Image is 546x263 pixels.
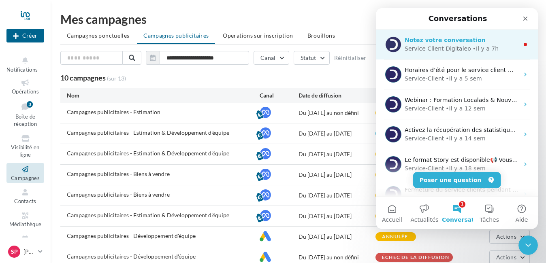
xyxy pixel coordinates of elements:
span: Opérations [12,88,39,95]
iframe: Intercom live chat [376,8,538,229]
div: Date de diffusion [299,91,376,100]
span: Campagnes publicitaires - Biens à vendre [67,191,170,198]
button: Statut [294,51,330,65]
button: Conversations [65,189,97,221]
div: Échec de la diffusion [382,255,449,260]
div: Du [DATE] au [DATE] [299,191,376,199]
span: Campagnes publicitaires - Biens à vendre [67,170,170,177]
div: Service-Client [29,186,68,195]
span: 10 campagnes [60,73,106,82]
img: Profile image for Service-Client [9,178,26,194]
div: 3 [27,101,33,108]
span: Conversations [66,209,112,214]
a: Boîte de réception3 [6,100,44,129]
button: Tâches [97,189,130,221]
div: Canal [260,91,298,100]
span: Campagnes publicitaires - Estimation [67,108,160,115]
div: annulée [382,234,408,240]
span: Sp [11,248,18,256]
span: Notifications [6,66,38,73]
div: Du [DATE] au non défini [299,109,376,117]
a: Contacts [6,186,44,206]
div: • Il y a 5 sem [70,66,106,75]
div: • Il y a 12 sem [70,96,109,105]
div: Mes campagnes [60,13,536,25]
span: Visibilité en ligne [11,144,39,158]
img: Profile image for Service-Client [9,118,26,134]
div: Du [DATE] au [DATE] [299,171,376,179]
span: Médiathèque [9,221,42,228]
div: Nom [67,91,260,100]
span: (sur 13) [107,75,126,82]
div: Service-Client [29,96,68,105]
span: Campagnes publicitaires - Estimation & Développement d'équipe [67,129,229,136]
button: Canal [254,51,289,65]
span: Tâches [104,209,123,214]
span: Campagnes [11,175,40,181]
span: Campagnes publicitaires - Développement d'équipe [67,253,196,260]
span: Operations sur inscription [223,32,293,39]
p: [PERSON_NAME] [23,248,35,256]
span: Campagnes publicitaires - Estimation & Développement d'équipe [67,150,229,157]
a: Opérations [6,76,44,96]
div: Service-Client [29,66,68,75]
span: Contacts [14,198,36,204]
button: Créer [6,29,44,42]
div: Du [DATE] au [DATE] [299,129,376,138]
span: Brouillons [307,32,335,39]
span: Accueil [6,209,26,214]
div: État [375,91,453,100]
div: • Il y a 14 sem [70,126,109,135]
div: • Il y a 20 sem [70,186,109,195]
span: Actions [496,254,516,261]
a: Sp [PERSON_NAME] [6,244,44,259]
button: Réinitialiser [334,55,367,61]
span: Campagnes ponctuelles [67,32,129,39]
span: Boîte de réception [14,113,37,127]
div: Du [DATE] au non défini [299,253,376,261]
span: Actions [496,233,516,240]
div: Du [DATE] au [DATE] [299,150,376,158]
div: Du [DATE] au [DATE] [299,212,376,220]
button: Actions [489,230,530,244]
span: Campagnes publicitaires - Estimation & Développement d'équipe [67,212,229,218]
button: Aide [130,189,162,221]
a: Médiathèque [6,210,44,229]
img: Profile image for Service-Client [9,88,26,104]
span: Aide [140,209,152,214]
span: Actualités [34,209,62,214]
a: Visibilité en ligne [6,132,44,160]
div: Service-Client [29,156,68,165]
a: Calendrier [6,233,44,252]
div: • Il y a 18 sem [70,156,109,165]
iframe: Intercom live chat [518,235,538,255]
div: Du [DATE] au [DATE] [299,233,376,241]
div: Service-Client [29,126,68,135]
img: Profile image for Service-Client [9,148,26,164]
a: Campagnes [6,163,44,183]
button: Poser une question [37,164,125,180]
button: Actualités [32,189,65,221]
div: Nouvelle campagne [6,29,44,42]
span: Campagnes publicitaires - Développement d'équipe [67,232,196,239]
